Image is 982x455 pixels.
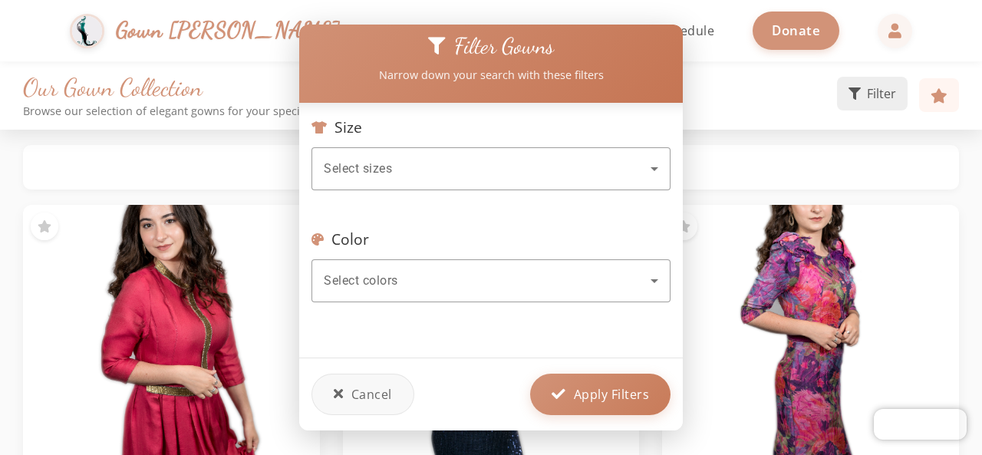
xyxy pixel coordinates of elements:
span: Color [331,230,369,248]
span: Cancel [351,385,392,404]
span: Apply Filters [574,385,650,404]
iframe: Chatra live chat [874,409,967,440]
button: Cancel [311,374,414,415]
span: Size [334,118,362,136]
button: Apply Filters [530,374,671,415]
span: Select colors [324,273,398,288]
span: Select sizes [324,161,392,176]
span: Filter Gowns [454,33,554,60]
p: Narrow down your search with these filters [304,67,678,84]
